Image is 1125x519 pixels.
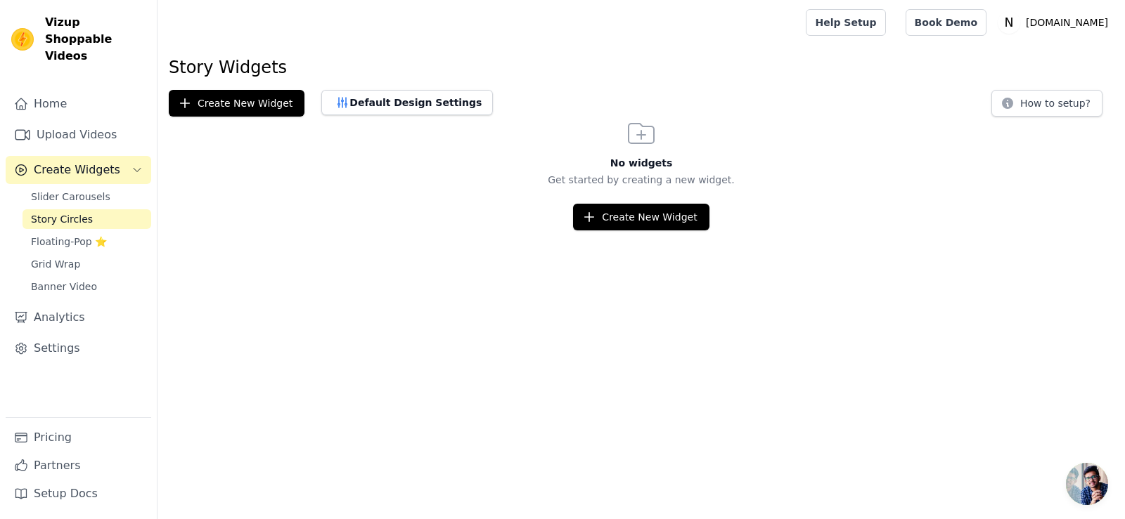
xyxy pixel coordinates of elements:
[22,232,151,251] a: Floating-Pop ⭐
[6,156,151,184] button: Create Widgets
[991,90,1102,117] button: How to setup?
[31,190,110,204] span: Slider Carousels
[6,90,151,118] a: Home
[6,452,151,480] a: Partners
[22,254,151,274] a: Grid Wrap
[11,28,34,51] img: Vizup
[573,204,709,230] button: Create New Widget
[6,121,151,149] a: Upload Videos
[34,162,120,178] span: Create Widgets
[157,156,1125,170] h3: No widgets
[1020,10,1114,35] p: [DOMAIN_NAME]
[806,9,885,36] a: Help Setup
[998,10,1114,35] button: N [DOMAIN_NAME]
[45,14,146,65] span: Vizup Shoppable Videos
[6,423,151,452] a: Pricing
[22,209,151,229] a: Story Circles
[31,280,97,294] span: Banner Video
[321,90,493,115] button: Default Design Settings
[169,56,1114,79] h1: Story Widgets
[22,277,151,296] a: Banner Video
[6,334,151,362] a: Settings
[6,303,151,331] a: Analytics
[906,9,986,36] a: Book Demo
[31,235,107,249] span: Floating-Pop ⭐
[991,100,1102,113] a: How to setup?
[169,90,304,117] button: Create New Widget
[1066,463,1108,505] a: Open chat
[31,257,80,271] span: Grid Wrap
[157,173,1125,187] p: Get started by creating a new widget.
[6,480,151,508] a: Setup Docs
[31,212,93,226] span: Story Circles
[1005,15,1014,29] text: N
[22,187,151,206] a: Slider Carousels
